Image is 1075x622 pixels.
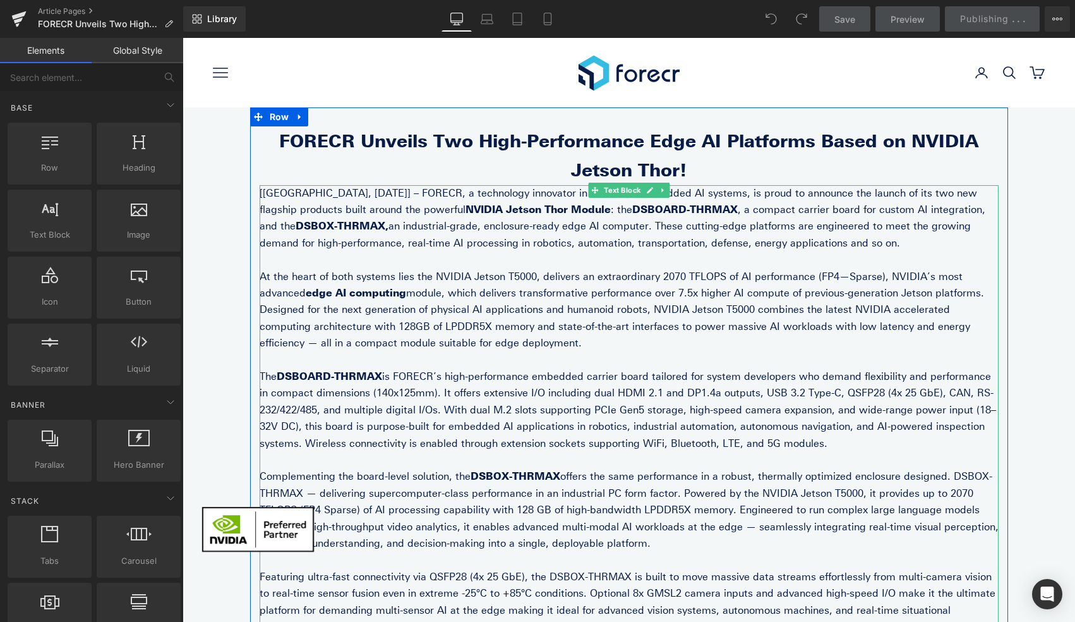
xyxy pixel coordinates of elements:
strong: DSBOX-THRMAX, [113,182,206,194]
span: Button [100,295,177,308]
a: Global Style [92,38,183,63]
div: Open Intercom Messenger [1032,579,1062,609]
span: Heading [100,161,177,174]
span: Tabs [11,554,88,568]
p: The is FORECR’s high-performance embedded carrier board tailored for system developers who demand... [77,331,816,414]
span: Image [100,228,177,241]
a: Expand / Collapse [474,145,487,160]
strong: DSBOARD-THRMAX [450,166,555,178]
h1: FORECR Unveils Two High-Performance Edge AI Platforms Based on NVIDIA Jetson Thor! [77,88,816,147]
a: Laptop [472,6,502,32]
span: Preview [891,13,925,26]
span: Hero Banner [100,458,177,472]
button: More [1045,6,1070,32]
span: Separator [11,362,88,375]
span: Parallax [11,458,88,472]
strong: DSBOARD-THRMAX [94,332,200,345]
p: [[GEOGRAPHIC_DATA], [DATE]] – FORECR, a technology innovator in advanced embedded AI systems, is ... [77,147,816,214]
a: Preview [875,6,940,32]
button: Undo [759,6,784,32]
span: Stack [9,495,40,507]
a: New Library [183,6,246,32]
span: FORECR Unveils Two High-Performance Edge AI Platforms Based on NVIDIA Jetson THOR Module: DSBOARD... [38,19,159,29]
span: Library [207,13,237,25]
span: Liquid [100,362,177,375]
span: Base [9,102,34,114]
span: Text Block [419,145,460,160]
a: edge AI computing [123,249,224,261]
strong: DSBOX-THRMAX [288,432,378,444]
iframe: Chat Widget [829,523,892,584]
span: Save [834,13,855,26]
span: Banner [9,399,47,411]
a: Expand / Collapse [109,70,126,88]
nav: Primary navigation [30,27,371,42]
a: NVIDIA Jetson Thor Module [283,166,428,178]
span: Row [84,70,110,88]
nav: Secondary navigation [791,27,862,42]
img: nvidia-preferred-partner-badge-rgb-for-screen.png [13,462,139,521]
span: Text Block [11,228,88,241]
button: Redo [789,6,814,32]
span: Row [11,161,88,174]
a: Mobile [532,6,563,32]
p: Complementing the board-level solution, the offers the same performance in a robust, thermally op... [77,430,816,514]
a: Desktop [441,6,472,32]
span: Icon [11,295,88,308]
a: Article Pages [38,6,183,16]
p: Featuring ultra-fast connectivity via QSFP28 (4x 25 GbE), the DSBOX-THRMAX is built to move massi... [77,531,816,598]
p: At the heart of both systems lies the NVIDIA Jetson T5000, delivers an extraordinary 2070 TFLOPS ... [77,231,816,314]
span: Carousel [100,554,177,568]
a: Tablet [502,6,532,32]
